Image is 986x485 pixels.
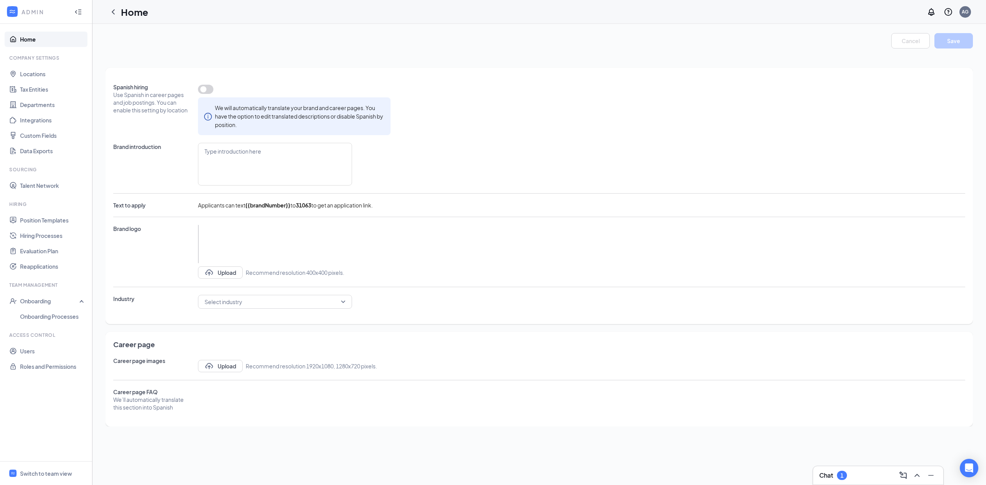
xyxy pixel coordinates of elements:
button: Cancel [891,33,930,48]
a: Integrations [20,112,86,128]
span: Spanish hiring [113,83,190,91]
a: Position Templates [20,212,86,228]
span: UploadUploadRecommend resolution 400x400 pixels. [198,225,344,279]
svg: Collapse [74,8,82,16]
h1: Home [121,5,148,18]
a: Reapplications [20,259,86,274]
svg: QuestionInfo [944,7,953,17]
span: Career page images [113,357,190,365]
button: ChevronUp [911,469,923,482]
button: ComposeMessage [897,469,909,482]
svg: Upload [205,268,214,277]
button: UploadUpload [198,266,243,279]
a: Evaluation Plan [20,243,86,259]
span: Recommend resolution 400x400 pixels. [246,268,344,277]
span: Text to apply [113,201,190,209]
a: Custom Fields [20,128,86,143]
svg: Notifications [927,7,936,17]
div: Onboarding [20,297,79,305]
a: Hiring Processes [20,228,86,243]
a: Home [20,32,86,47]
div: Company Settings [9,55,84,61]
svg: Upload [205,361,214,371]
a: Tax Entities [20,82,86,97]
span: info-circle [204,112,212,120]
span: Recommend resolution 1920x1080, 1280x720 pixels. [246,362,377,370]
svg: WorkstreamLogo [8,8,16,15]
a: Departments [20,97,86,112]
svg: ComposeMessage [899,471,908,480]
span: Industry [113,295,190,303]
svg: WorkstreamLogo [10,471,15,476]
div: Sourcing [9,166,84,173]
span: Applicants can text to to get an application link. [198,201,373,209]
div: Hiring [9,201,84,207]
div: Switch to team view [20,470,72,477]
h3: Chat [819,471,833,480]
div: Open Intercom Messenger [960,459,978,477]
svg: Minimize [926,471,936,480]
span: Career page FAQ [113,388,190,396]
svg: ChevronUp [912,471,922,480]
svg: ChevronLeft [109,7,118,17]
span: Brand introduction [113,143,190,151]
a: Users [20,343,86,359]
div: AG [962,8,969,15]
span: Career page [113,339,965,349]
b: 31063 [296,202,311,209]
div: Access control [9,332,84,338]
button: UploadUpload [198,360,243,372]
svg: UserCheck [9,297,17,305]
button: Minimize [925,469,937,482]
div: ADMIN [22,8,67,16]
a: Talent Network [20,178,86,193]
a: Roles and Permissions [20,359,86,374]
a: Data Exports [20,143,86,159]
b: {{brandNumber}} [245,202,290,209]
a: Onboarding Processes [20,309,86,324]
button: Save [934,33,973,48]
div: Team Management [9,282,84,288]
span: Brand logo [113,225,190,232]
div: 1 [840,472,843,479]
span: Use Spanish in career pages and job postings. You can enable this setting by location [113,91,190,114]
div: We will automatically translate your brand and career pages. You have the option to edit translat... [215,104,384,129]
span: We’ll automatically translate this section into Spanish [113,396,190,411]
a: Locations [20,66,86,82]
